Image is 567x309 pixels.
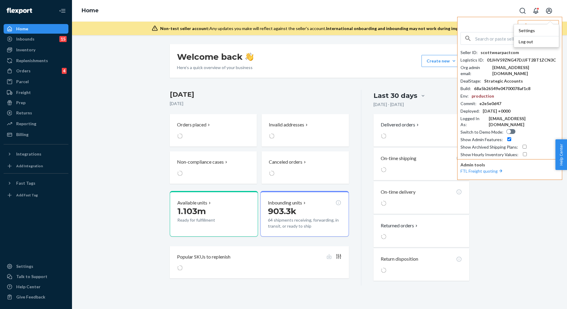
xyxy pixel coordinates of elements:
div: scottwearpactcom [481,50,519,56]
div: 15 [59,36,67,42]
span: Non-test seller account: [160,26,209,31]
p: On-time shipping [381,155,416,162]
button: Non-compliance cases [170,151,257,184]
div: Any updates you make will reflect against the seller's account. [160,26,481,32]
div: Last 30 days [373,91,417,100]
img: hand-wave emoji [245,53,253,61]
button: Open account menu [543,5,555,17]
span: International onboarding and inbounding may not work during impersonation. [326,26,481,31]
h1: Welcome back [177,51,253,62]
p: Ready for fulfillment [177,217,233,223]
p: Popular SKUs to replenish [177,253,230,260]
div: Integrations [16,151,41,157]
div: Strategic Accounts [484,78,523,84]
a: Talk to Support [4,272,68,281]
div: Add Fast Tag [16,192,38,198]
div: Fast Tags [16,180,35,186]
p: Canceled orders [269,159,302,165]
a: Parcel [4,77,68,86]
button: Available units1.103mReady for fulfillment [170,191,258,237]
div: Help Center [16,284,40,290]
button: Returned orders [381,222,419,229]
a: Settings [514,25,559,36]
div: Talk to Support [16,274,47,280]
div: Switch to Demo Mode : [460,129,503,135]
div: Give Feedback [16,294,45,300]
p: Inbounding units [268,199,302,206]
div: Add Integration [16,163,43,168]
div: production [472,93,494,99]
a: Inbounds15 [4,34,68,44]
a: Home [82,7,99,14]
button: Open notifications [530,5,542,17]
button: Open Search Box [517,5,529,17]
button: Close Navigation [56,5,68,17]
a: FTL Freight quoting [460,168,504,174]
p: Return disposition [381,256,418,262]
button: Fast Tags [4,178,68,188]
div: e2e5e0d47 [479,101,501,107]
p: [DATE] [170,101,349,107]
a: Orders4 [4,66,68,76]
a: Settings [4,262,68,271]
button: Log out [514,36,559,47]
span: 1.103m [177,206,206,216]
div: Logistics ID : [460,57,484,63]
a: Returns [4,108,68,118]
div: DealStage : [460,78,481,84]
p: [DATE] - [DATE] [373,101,404,108]
div: Inbounds [16,36,34,42]
div: Prep [16,100,25,106]
div: Parcel [16,79,29,85]
p: Here’s a quick overview of your business [177,65,253,71]
div: Show Hourly Inventory Values : [460,152,518,158]
div: Billing [16,132,28,138]
div: Settings [16,263,33,269]
button: Canceled orders [262,151,349,184]
div: Freight [16,89,31,95]
p: Available units [177,199,207,206]
a: Reporting [4,119,68,129]
div: Logged In As : [460,116,486,128]
div: Home [16,26,28,32]
button: Integrations [4,149,68,159]
a: Add Integration [4,161,68,171]
div: Env : [460,93,469,99]
div: Show Admin Features : [460,137,503,143]
div: Build : [460,86,471,92]
button: Orders placed [170,114,257,147]
a: Freight [4,88,68,97]
button: Give Feedback [4,292,68,302]
div: 01JHV59ZNG47DJJFT2BT1ZCN3C [487,57,556,63]
p: Admin tools [460,162,559,168]
div: [EMAIL_ADDRESS][DOMAIN_NAME] [489,116,559,128]
div: Reporting [16,121,36,127]
a: Billing [4,130,68,139]
p: 64 shipments receiving, forwarding, in transit, or ready to ship [268,217,341,229]
button: Hide Admin [518,20,559,32]
div: [DATE] +0000 [483,108,510,114]
h3: [DATE] [170,90,349,99]
input: Search or paste seller ID [475,32,559,44]
a: Prep [4,98,68,108]
button: Inbounding units903.3k64 shipments receiving, forwarding, in transit, or ready to ship [260,191,349,237]
div: Replenishments [16,58,48,64]
div: Seller ID : [460,50,478,56]
div: [EMAIL_ADDRESS][DOMAIN_NAME] [492,65,559,77]
div: Orders [16,68,31,74]
p: Invalid addresses [269,121,304,128]
p: Delivered orders [381,121,420,128]
a: Home [4,24,68,34]
div: Show Archived Shipping Plans : [460,144,518,150]
button: Invalid addresses [262,114,349,147]
div: 68a5b26549e04700078af1c8 [474,86,530,92]
span: 903.3k [268,206,296,216]
button: Help Center [555,139,567,170]
img: Flexport logo [7,8,32,14]
ol: breadcrumbs [77,2,103,20]
div: Org admin email : [460,65,489,77]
